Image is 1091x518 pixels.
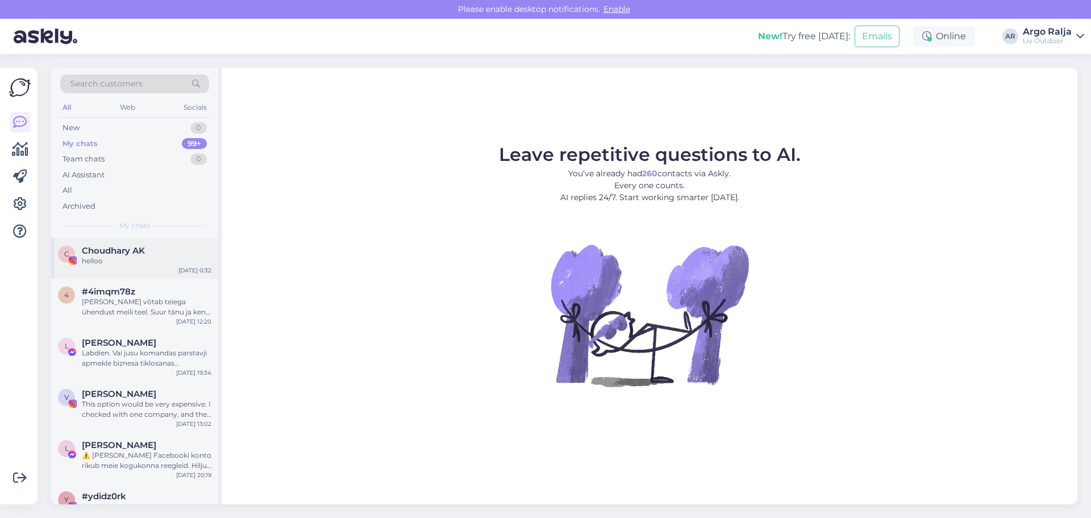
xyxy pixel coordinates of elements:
[1023,36,1072,45] div: Liv Outdoor
[82,338,156,348] span: Lev Fainveits
[82,348,211,368] div: Labdien. Vai jusu komandas parstavji apmekle biznesa tiklosanas pasakumus [GEOGRAPHIC_DATA]? Vai ...
[70,78,143,90] span: Search customers
[64,495,69,504] span: y
[176,368,211,377] div: [DATE] 19:34
[63,154,105,165] div: Team chats
[82,502,211,512] div: Attachment
[600,4,634,14] span: Enable
[64,291,69,299] span: 4
[642,168,657,179] b: 260
[63,122,80,134] div: New
[9,77,31,98] img: Askly Logo
[181,100,209,115] div: Socials
[1002,28,1018,44] div: AR
[82,287,135,297] span: #4imqm78z
[855,26,900,47] button: Emails
[82,246,145,256] span: Choudhary AK
[63,185,72,196] div: All
[82,256,211,266] div: helloo
[1023,27,1084,45] a: Argo RaljaLiv Outdoor
[82,450,211,471] div: ⚠️ [PERSON_NAME] Facebooki konto rikub meie kogukonna reegleid. Hiljuti on meie süsteem saanud ka...
[82,297,211,317] div: [PERSON_NAME] võtab teiega ühendust meili teel. Suur tänu ja kena päeva jätku!
[82,491,126,502] span: #ydidz0rk
[178,266,211,275] div: [DATE] 0:32
[64,393,69,401] span: V
[65,342,69,350] span: L
[190,154,207,165] div: 0
[119,221,150,231] span: My chats
[499,143,801,165] span: Leave repetitive questions to AI.
[82,440,156,450] span: Lee Ann Fielies
[63,138,98,150] div: My chats
[60,100,73,115] div: All
[65,444,69,453] span: L
[547,213,752,417] img: No Chat active
[176,471,211,479] div: [DATE] 20:19
[176,420,211,428] div: [DATE] 13:02
[64,250,69,258] span: C
[758,31,782,42] b: New!
[913,26,975,47] div: Online
[190,122,207,134] div: 0
[118,100,138,115] div: Web
[176,317,211,326] div: [DATE] 12:20
[63,201,95,212] div: Archived
[63,169,105,181] div: AI Assistant
[1023,27,1072,36] div: Argo Ralja
[82,399,211,420] div: This option would be very expensive. I checked with one company, and they quoted 10,000. That is ...
[499,168,801,204] p: You’ve already had contacts via Askly. Every one counts. AI replies 24/7. Start working smarter [...
[82,389,156,399] span: Viktoria
[758,30,850,43] div: Try free [DATE]:
[182,138,207,150] div: 99+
